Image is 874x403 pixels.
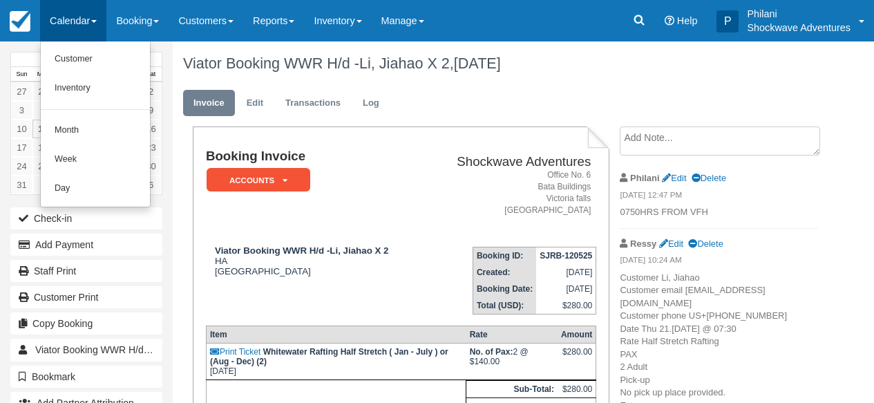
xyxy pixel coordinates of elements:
span: Viator Booking WWR H/d -Li, Jiahao X 2 [35,344,208,355]
th: Rate [466,326,558,344]
div: P [716,10,739,32]
a: 24 [11,157,32,176]
th: Sun [11,67,32,82]
strong: No. of Pax [470,347,513,357]
a: 6 [140,176,162,194]
a: 28 [32,82,54,101]
p: Philani [747,7,851,21]
a: 4 [32,101,54,120]
a: 23 [140,138,162,157]
strong: Philani [630,173,659,183]
a: Inventory [41,74,150,103]
button: Check-in [10,207,162,229]
a: Transactions [275,90,351,117]
th: Booking Date: [473,281,536,297]
a: Delete [692,173,726,183]
em: ACCOUNTS [207,168,310,192]
div: HA [GEOGRAPHIC_DATA] [206,245,424,277]
a: ACCOUNTS [206,167,305,193]
a: Staff Print [10,260,162,282]
th: Sat [140,67,162,82]
td: $280.00 [536,297,596,315]
strong: Whitewater Rafting Half Stretch ( Jan - July ) or (Aug - Dec) (2) [210,347,448,366]
em: [DATE] 12:47 PM [620,189,817,205]
a: Month [41,116,150,145]
a: 17 [11,138,32,157]
p: Shockwave Adventures [747,21,851,35]
a: Week [41,145,150,174]
td: [DATE] [536,264,596,281]
img: checkfront-main-nav-mini-logo.png [10,11,30,32]
a: Viator Booking WWR H/d -Li, Jiahao X 2 [10,339,162,361]
th: Booking ID: [473,247,536,265]
th: Item [206,326,466,344]
a: Invoice [183,90,235,117]
a: 16 [140,120,162,138]
td: 2 @ $140.00 [466,344,558,380]
td: [DATE] [206,344,466,380]
span: [DATE] [454,55,501,72]
a: Customer [41,45,150,74]
h2: Shockwave Adventures [429,155,591,169]
strong: SJRB-120525 [540,251,592,261]
th: Sub-Total: [466,381,558,398]
button: Add Payment [10,234,162,256]
address: Office No. 6 Bata Buildings Victoria falls [GEOGRAPHIC_DATA] [429,169,591,217]
strong: Viator Booking WWR H/d -Li, Jiahao X 2 [215,245,389,256]
th: Amount [558,326,596,344]
a: Log [352,90,390,117]
a: 27 [11,82,32,101]
button: Bookmark [10,366,162,388]
a: 25 [32,157,54,176]
td: $280.00 [558,381,596,398]
a: Print Ticket [210,347,260,357]
ul: Calendar [40,41,151,207]
td: [DATE] [536,281,596,297]
span: Help [677,15,698,26]
a: 1 [32,176,54,194]
a: 10 [11,120,32,138]
button: Copy Booking [10,312,162,335]
a: Edit [236,90,274,117]
h1: Viator Booking WWR H/d -Li, Jiahao X 2, [183,55,818,72]
a: 9 [140,101,162,120]
p: 0750HRS FROM VFH [620,206,817,219]
a: 2 [140,82,162,101]
a: 30 [140,157,162,176]
th: Created: [473,264,536,281]
a: Day [41,174,150,203]
i: Help [665,16,674,26]
th: Total (USD): [473,297,536,315]
th: Mon [32,67,54,82]
em: [DATE] 10:24 AM [620,254,817,270]
a: 11 [32,120,54,138]
a: Delete [688,238,723,249]
a: Customer Print [10,286,162,308]
a: Edit [659,238,683,249]
a: 3 [11,101,32,120]
strong: Ressy [630,238,656,249]
a: Edit [662,173,686,183]
a: 18 [32,138,54,157]
h1: Booking Invoice [206,149,424,164]
div: $280.00 [561,347,592,368]
a: 31 [11,176,32,194]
